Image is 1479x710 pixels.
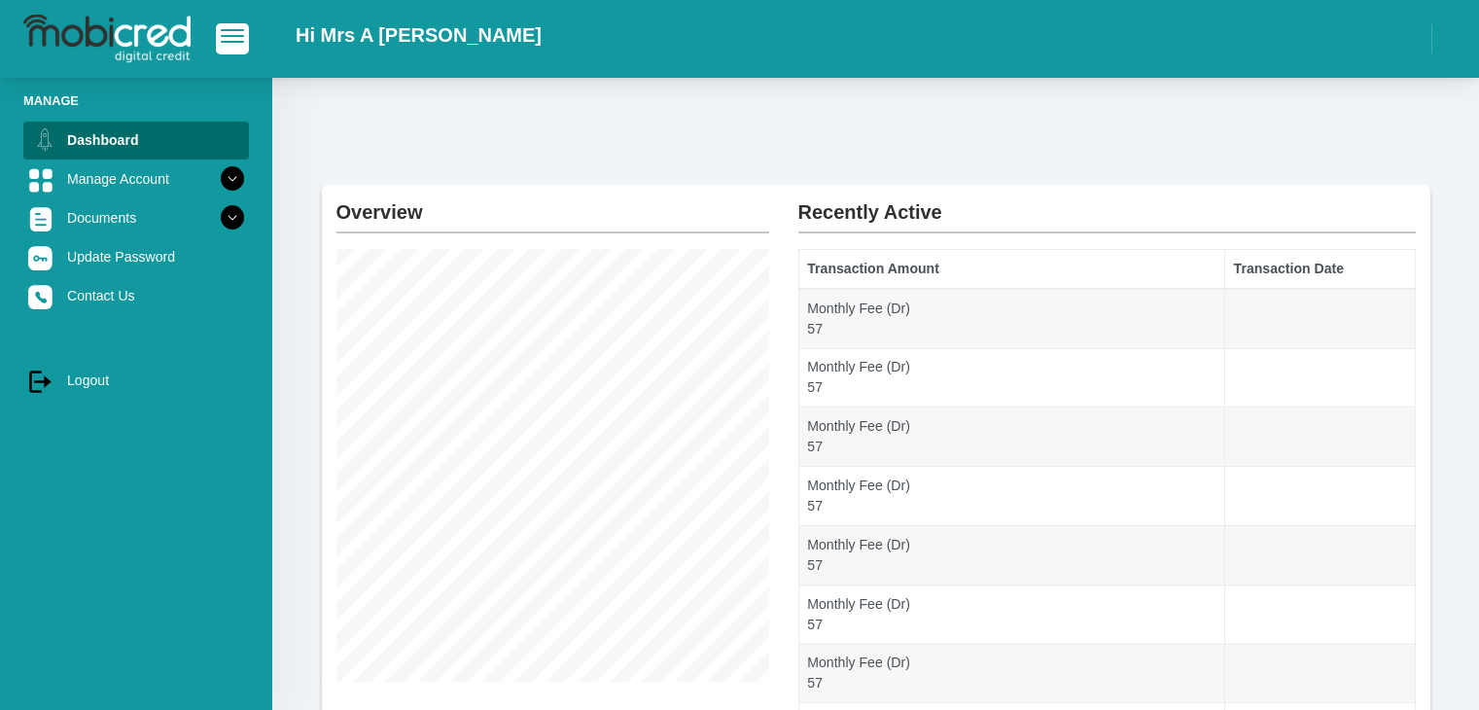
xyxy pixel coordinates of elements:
[23,122,249,159] a: Dashboard
[798,408,1224,467] td: Monthly Fee (Dr) 57
[23,91,249,110] li: Manage
[23,238,249,275] a: Update Password
[23,15,191,63] img: logo-mobicred.svg
[798,348,1224,408] td: Monthly Fee (Dr) 57
[798,185,1416,224] h2: Recently Active
[23,160,249,197] a: Manage Account
[1224,250,1415,289] th: Transaction Date
[798,289,1224,348] td: Monthly Fee (Dr) 57
[23,199,249,236] a: Documents
[798,585,1224,644] td: Monthly Fee (Dr) 57
[296,23,542,47] h2: Hi Mrs A [PERSON_NAME]
[798,525,1224,585] td: Monthly Fee (Dr) 57
[23,277,249,314] a: Contact Us
[798,250,1224,289] th: Transaction Amount
[23,362,249,399] a: Logout
[336,185,769,224] h2: Overview
[798,467,1224,526] td: Monthly Fee (Dr) 57
[798,644,1224,703] td: Monthly Fee (Dr) 57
